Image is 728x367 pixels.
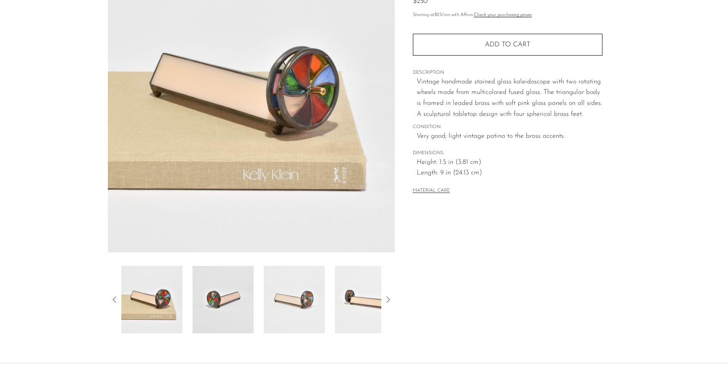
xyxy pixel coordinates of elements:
[417,77,602,120] p: Vintage handmade stained glass kaleidoscope with two rotating wheels made from multicolored fused...
[417,168,602,179] span: Length: 9 in (24.13 cm)
[264,266,325,333] img: Pink Art Glass Kaleidoscope
[121,266,182,333] img: Pink Art Glass Kaleidoscope
[413,188,450,194] button: MATERIAL CARE
[413,34,602,56] button: Add to cart
[335,266,396,333] img: Pink Art Glass Kaleidoscope
[434,13,442,17] span: $23
[193,266,254,333] img: Pink Art Glass Kaleidoscope
[413,123,602,131] span: CONDITION
[474,13,532,17] a: Check your purchasing power - Learn more about Affirm Financing (opens in modal)
[485,41,530,49] span: Add to cart
[413,150,602,157] span: DIMENSIONS
[417,131,602,142] span: Very good; light vintage patina to the brass accents.
[413,69,602,77] span: DESCRIPTION
[413,11,602,19] p: Starting at /mo with Affirm.
[417,157,602,168] span: Height: 1.5 in (3.81 cm)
